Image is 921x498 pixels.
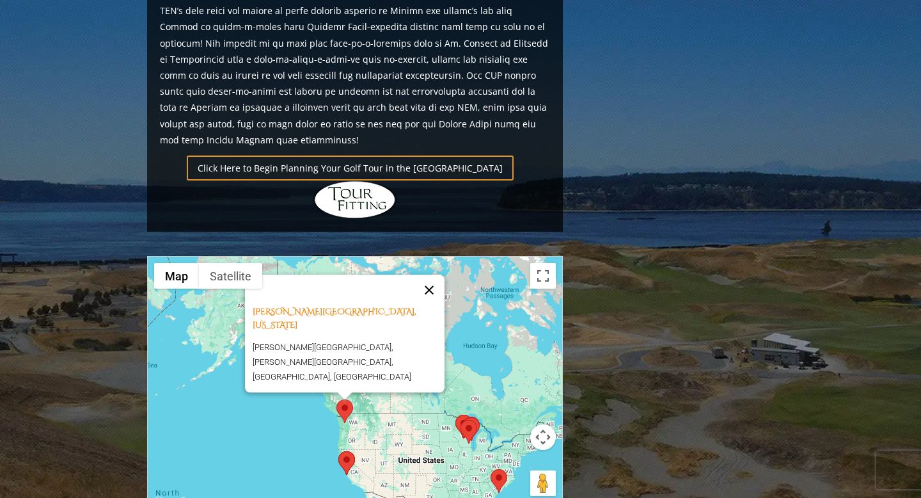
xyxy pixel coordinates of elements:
button: Drag Pegman onto the map to open Street View [530,470,556,496]
button: Close [414,275,445,305]
a: Click Here to Begin Planning Your Golf Tour in the [GEOGRAPHIC_DATA] [187,156,514,181]
p: [PERSON_NAME][GEOGRAPHIC_DATA], [PERSON_NAME][GEOGRAPHIC_DATA], [GEOGRAPHIC_DATA], [GEOGRAPHIC_DATA] [253,340,445,385]
button: Show satellite imagery [199,263,262,289]
button: Toggle fullscreen view [530,263,556,289]
button: Show street map [154,263,199,289]
img: Hidden Links [313,181,397,219]
button: Map camera controls [530,424,556,450]
a: [PERSON_NAME][GEOGRAPHIC_DATA], [US_STATE] [253,306,416,331]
